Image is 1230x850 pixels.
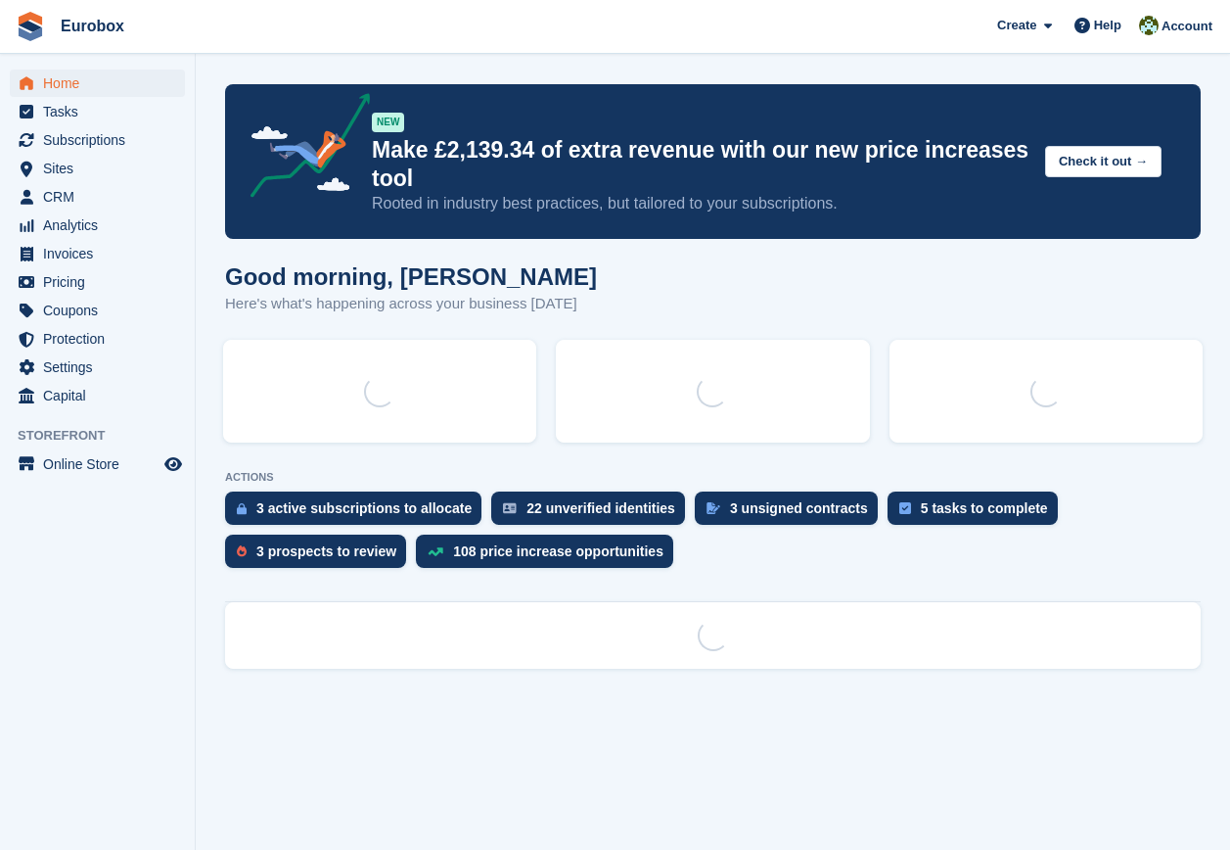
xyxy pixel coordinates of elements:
[372,136,1029,193] p: Make £2,139.34 of extra revenue with our new price increases tool
[237,502,247,515] img: active_subscription_to_allocate_icon-d502201f5373d7db506a760aba3b589e785aa758c864c3986d89f69b8ff3...
[43,240,160,267] span: Invoices
[1094,16,1121,35] span: Help
[888,492,1068,535] a: 5 tasks to complete
[1162,17,1212,36] span: Account
[899,502,911,514] img: task-75834270c22a3079a89374b754ae025e5fb1db73e45f91037f5363f120a921f8.svg
[10,183,185,211] a: menu
[10,155,185,182] a: menu
[1139,16,1159,35] img: Lorna Russell
[503,502,517,514] img: verify_identity-adf6edd0f0f0b5bbfe63781bf79b02c33cf7c696d77639b501bdc392416b5a36.svg
[43,297,160,324] span: Coupons
[43,268,160,296] span: Pricing
[225,263,597,290] h1: Good morning, [PERSON_NAME]
[43,382,160,409] span: Capital
[43,325,160,353] span: Protection
[10,70,185,97] a: menu
[225,471,1201,484] p: ACTIONS
[161,452,185,476] a: Preview store
[921,500,1048,516] div: 5 tasks to complete
[372,113,404,132] div: NEW
[453,543,663,559] div: 108 price increase opportunities
[997,16,1036,35] span: Create
[491,492,695,535] a: 22 unverified identities
[43,126,160,154] span: Subscriptions
[10,354,185,381] a: menu
[10,382,185,409] a: menu
[53,10,132,42] a: Eurobox
[1045,146,1162,178] button: Check it out →
[18,426,195,446] span: Storefront
[416,535,683,578] a: 108 price increase opportunities
[10,98,185,125] a: menu
[234,93,371,205] img: price-adjustments-announcement-icon-8257ccfd72463d97f412b2fc003d46551f7dbcb40ab6d574587a9cd5c0d94...
[10,450,185,478] a: menu
[43,183,160,211] span: CRM
[10,297,185,324] a: menu
[10,126,185,154] a: menu
[526,500,675,516] div: 22 unverified identities
[428,547,443,556] img: price_increase_opportunities-93ffe204e8149a01c8c9dc8f82e8f89637d9d84a8eef4429ea346261dce0b2c0.svg
[225,492,491,535] a: 3 active subscriptions to allocate
[730,500,868,516] div: 3 unsigned contracts
[43,155,160,182] span: Sites
[225,293,597,315] p: Here's what's happening across your business [DATE]
[372,193,1029,214] p: Rooted in industry best practices, but tailored to your subscriptions.
[43,212,160,239] span: Analytics
[10,268,185,296] a: menu
[695,492,888,535] a: 3 unsigned contracts
[10,212,185,239] a: menu
[256,500,472,516] div: 3 active subscriptions to allocate
[43,98,160,125] span: Tasks
[225,535,416,578] a: 3 prospects to review
[10,240,185,267] a: menu
[16,12,45,41] img: stora-icon-8386f47178a22dfd0bd8f6a31ec36ba5ce8667c1dd55bd0f319d3a0aa187defe.svg
[10,325,185,353] a: menu
[43,354,160,381] span: Settings
[256,543,396,559] div: 3 prospects to review
[43,70,160,97] span: Home
[237,545,247,557] img: prospect-51fa495bee0391a8d652442698ab0144808aea92771e9ea1ae160a38d050c398.svg
[43,450,160,478] span: Online Store
[706,502,720,514] img: contract_signature_icon-13c848040528278c33f63329250d36e43548de30e8caae1d1a13099fd9432cc5.svg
